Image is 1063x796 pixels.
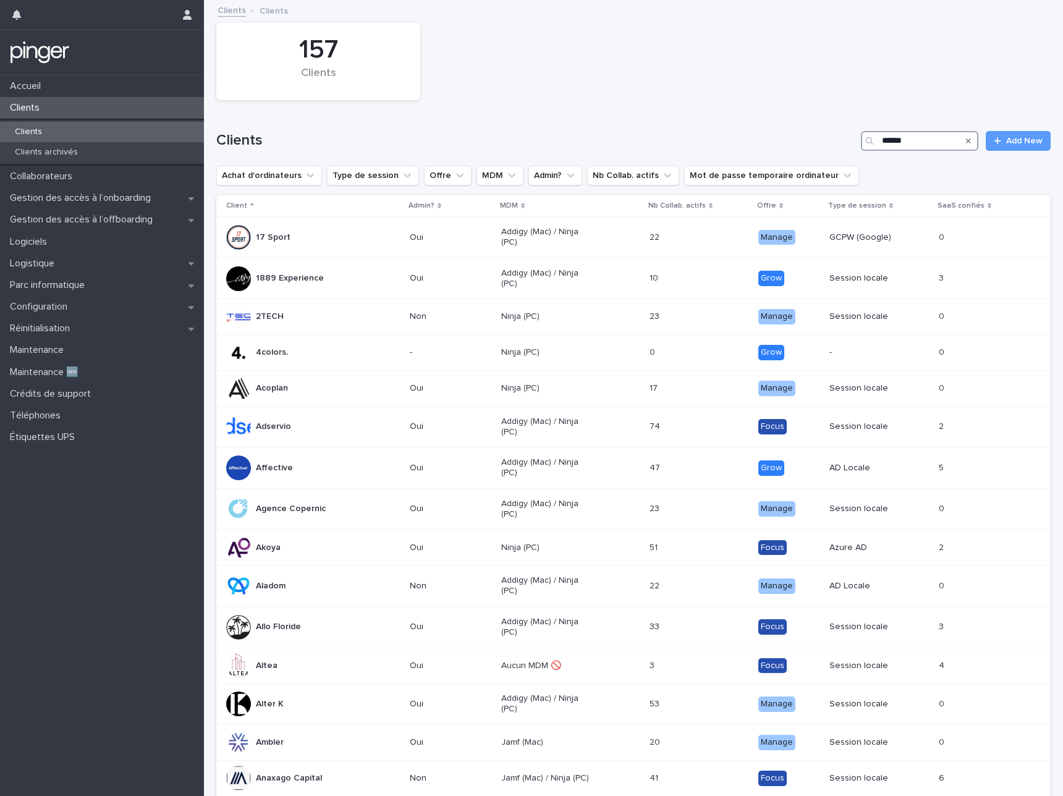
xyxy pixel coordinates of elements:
[501,457,590,478] p: Addigy (Mac) / Ninja (PC)
[829,737,918,748] p: Session locale
[410,699,491,709] p: Oui
[260,3,288,17] p: Clients
[650,419,663,432] p: 74
[327,166,419,185] button: Type de session
[256,232,290,243] p: 17 Sport
[226,199,247,213] p: Client
[650,230,662,243] p: 22
[501,693,590,714] p: Addigy (Mac) / Ninja (PC)
[829,273,918,284] p: Session locale
[986,131,1051,151] a: Add New
[829,699,918,709] p: Session locale
[829,232,918,243] p: GCPW (Google)
[216,370,1051,406] tr: AcoplanOuiNinja (PC)1717 ManageSession locale00
[476,166,523,185] button: MDM
[650,460,663,473] p: 47
[216,565,1051,607] tr: AladomNonAddigy (Mac) / Ninja (PC)2222 ManageAD Locale00
[216,166,322,185] button: Achat d'ordinateurs
[256,737,284,748] p: Ambler
[829,383,918,394] p: Session locale
[501,347,590,358] p: Ninja (PC)
[5,127,52,137] p: Clients
[218,2,246,17] a: Clients
[939,540,946,553] p: 2
[256,581,286,591] p: Aladom
[5,301,77,313] p: Configuration
[10,40,70,65] img: mTgBEunGTSyRkCgitkcU
[424,166,472,185] button: Offre
[758,658,787,674] div: Focus
[650,578,662,591] p: 22
[650,501,662,514] p: 23
[410,421,491,432] p: Oui
[410,773,491,784] p: Non
[5,388,101,400] p: Crédits de support
[5,171,82,182] p: Collaborateurs
[216,335,1051,371] tr: 4colors.-Ninja (PC)00 Grow-00
[650,771,661,784] p: 41
[256,273,324,284] p: 1889 Experience
[216,684,1051,725] tr: Alter KOuiAddigy (Mac) / Ninja (PC)5353 ManageSession locale00
[410,622,491,632] p: Oui
[501,575,590,596] p: Addigy (Mac) / Ninja (PC)
[939,735,947,748] p: 0
[501,383,590,394] p: Ninja (PC)
[528,166,582,185] button: Admin?
[758,381,795,396] div: Manage
[650,735,663,748] p: 20
[5,366,88,378] p: Maintenance 🆕
[256,773,322,784] p: Anaxago Capital
[216,299,1051,335] tr: 2TECHNonNinja (PC)2323 ManageSession locale00
[650,696,662,709] p: 53
[587,166,679,185] button: Nb Collab. actifs
[256,347,288,358] p: 4colors.
[216,760,1051,796] tr: Anaxago CapitalNonJamf (Mac) / Ninja (PC)4141 FocusSession locale66
[939,619,946,632] p: 3
[237,67,399,93] div: Clients
[216,530,1051,565] tr: AkoyaOuiNinja (PC)5151 FocusAzure AD22
[5,431,85,443] p: Étiquettes UPS
[758,271,784,286] div: Grow
[829,773,918,784] p: Session locale
[500,199,518,213] p: MDM
[256,311,284,322] p: 2TECH
[256,622,301,632] p: Allo Floride
[650,619,662,632] p: 33
[501,227,590,248] p: Addigy (Mac) / Ninja (PC)
[829,347,918,358] p: -
[939,578,947,591] p: 0
[829,504,918,514] p: Session locale
[650,309,662,322] p: 23
[648,199,706,213] p: Nb Collab. actifs
[758,540,787,556] div: Focus
[1006,137,1043,145] span: Add New
[757,199,776,213] p: Offre
[939,309,947,322] p: 0
[409,199,434,213] p: Admin?
[410,347,491,358] p: -
[5,102,49,114] p: Clients
[650,658,657,671] p: 3
[216,132,856,150] h1: Clients
[410,504,491,514] p: Oui
[829,622,918,632] p: Session locale
[758,501,795,517] div: Manage
[684,166,859,185] button: Mot de passe temporaire ordinateur
[501,268,590,289] p: Addigy (Mac) / Ninja (PC)
[650,381,660,394] p: 17
[501,773,590,784] p: Jamf (Mac) / Ninja (PC)
[410,273,491,284] p: Oui
[501,661,590,671] p: Aucun MDM 🚫
[758,578,795,594] div: Manage
[501,617,590,638] p: Addigy (Mac) / Ninja (PC)
[216,447,1051,489] tr: AffectiveOuiAddigy (Mac) / Ninja (PC)4747 GrowAD Locale55
[938,199,985,213] p: SaaS confiés
[861,131,978,151] input: Search
[410,737,491,748] p: Oui
[237,35,399,66] div: 157
[829,543,918,553] p: Azure AD
[216,488,1051,530] tr: Agence CopernicOuiAddigy (Mac) / Ninja (PC)2323 ManageSession locale00
[939,419,946,432] p: 2
[758,696,795,712] div: Manage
